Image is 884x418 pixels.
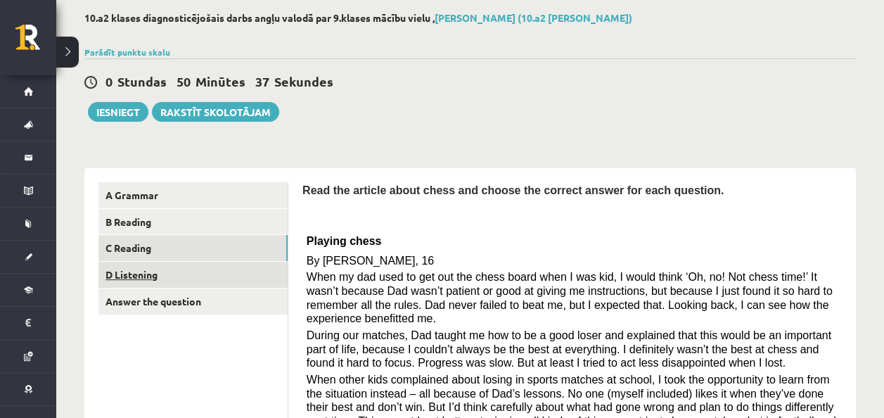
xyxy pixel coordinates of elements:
[307,235,382,247] span: Playing chess
[15,25,56,60] a: Rīgas 1. Tālmācības vidusskola
[98,235,288,261] a: C Reading
[105,73,113,89] span: 0
[196,73,245,89] span: Minūtes
[84,46,170,58] a: Parādīt punktu skalu
[84,12,856,24] h2: 10.a2 klases diagnosticējošais darbs angļu valodā par 9.klases mācību vielu ,
[117,73,167,89] span: Stundas
[307,271,833,324] span: When my dad used to get out the chess board when I was kid, I would think ‘Oh, no! Not chess time...
[307,329,831,369] span: During our matches, Dad taught me how to be a good loser and explained that this would be an impo...
[98,262,288,288] a: D Listening
[152,102,279,122] a: Rakstīt skolotājam
[302,184,724,196] span: Read the article about chess and choose the correct answer for each question.
[98,209,288,235] a: B Reading
[307,255,434,267] span: By [PERSON_NAME], 16
[98,182,288,208] a: A Grammar
[88,102,148,122] button: Iesniegt
[98,289,288,315] a: Answer the question
[177,73,191,89] span: 50
[435,11,632,24] a: [PERSON_NAME] (10.a2 [PERSON_NAME])
[274,73,333,89] span: Sekundes
[255,73,269,89] span: 37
